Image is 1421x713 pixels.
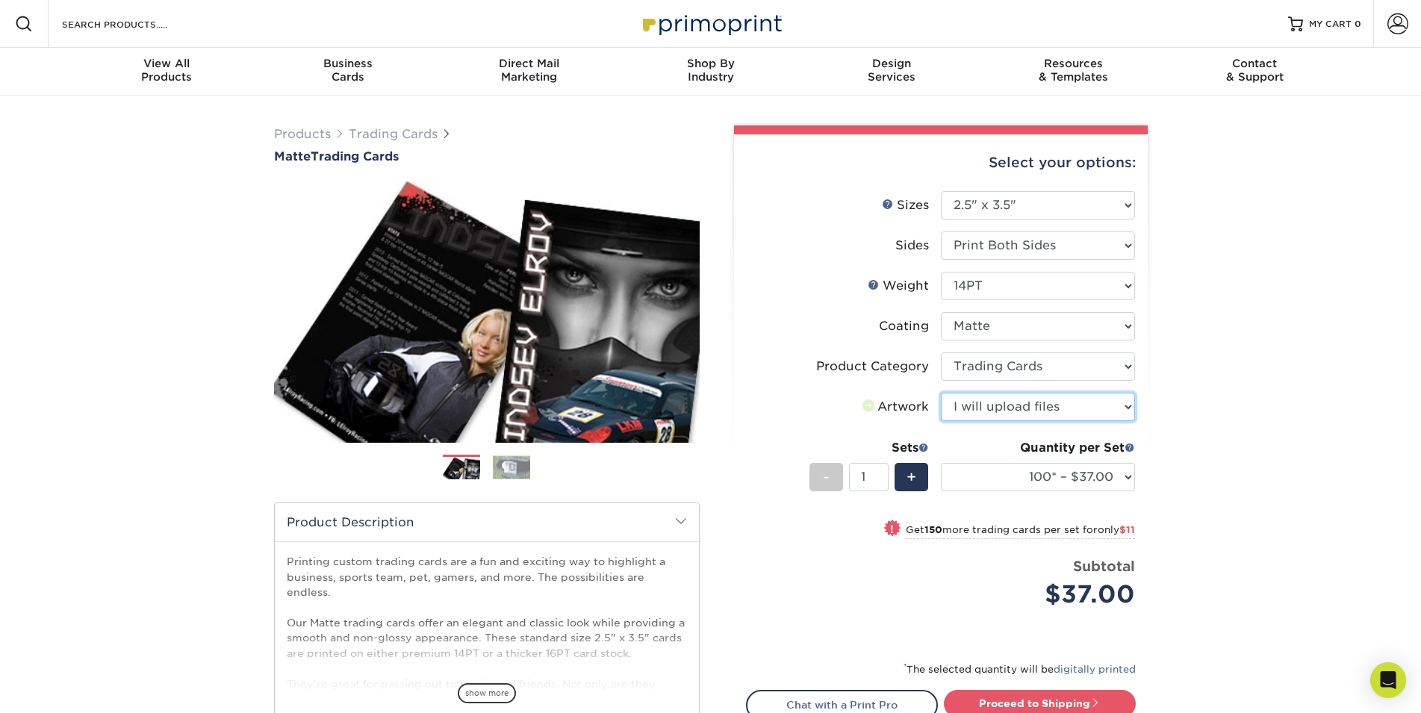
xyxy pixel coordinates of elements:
span: Shop By [620,57,801,70]
span: ! [890,521,894,537]
small: The selected quantity will be [904,664,1136,675]
div: Industry [620,57,801,84]
div: Open Intercom Messenger [1370,662,1406,698]
div: Products [76,57,258,84]
span: show more [458,683,516,703]
a: BusinessCards [257,48,438,96]
strong: 150 [924,524,942,535]
span: Design [801,57,983,70]
div: Sides [895,237,929,255]
span: 0 [1355,19,1361,29]
a: View AllProducts [76,48,258,96]
img: Trading Cards 02 [493,455,530,479]
div: Marketing [438,57,620,84]
div: Coating [879,317,929,335]
a: Contact& Support [1164,48,1346,96]
div: & Templates [983,57,1164,84]
div: Weight [868,277,929,295]
div: Services [801,57,983,84]
strong: Subtotal [1073,558,1135,574]
span: + [907,466,916,488]
a: DesignServices [801,48,983,96]
span: Resources [983,57,1164,70]
input: SEARCH PRODUCTS..... [60,15,206,33]
a: Products [274,127,331,141]
span: $11 [1119,524,1135,535]
div: Artwork [859,398,929,416]
div: Sizes [882,196,929,214]
div: Cards [257,57,438,84]
a: digitally printed [1054,664,1136,675]
div: & Support [1164,57,1346,84]
span: only [1098,524,1135,535]
div: Quantity per Set [941,439,1135,457]
small: Get more trading cards per set for [906,524,1135,539]
a: Trading Cards [349,127,438,141]
a: Direct MailMarketing [438,48,620,96]
span: Business [257,57,438,70]
img: Primoprint [636,7,786,40]
div: Product Category [816,358,929,376]
span: Matte [274,149,311,164]
h1: Trading Cards [274,149,700,164]
span: Direct Mail [438,57,620,70]
img: Trading Cards 01 [443,455,480,482]
a: Shop ByIndustry [620,48,801,96]
span: View All [76,57,258,70]
span: - [823,466,830,488]
h2: Product Description [275,503,699,541]
span: MY CART [1309,18,1352,31]
div: Sets [809,439,929,457]
a: MatteTrading Cards [274,149,700,164]
img: Matte 01 [274,165,700,459]
div: $37.00 [952,576,1135,612]
div: Select your options: [746,134,1136,191]
a: Resources& Templates [983,48,1164,96]
span: Contact [1164,57,1346,70]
